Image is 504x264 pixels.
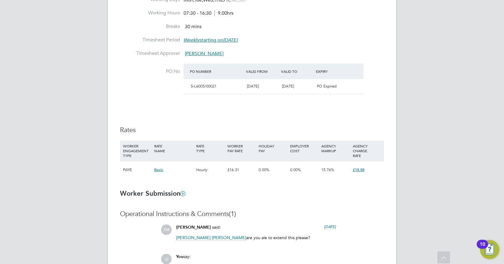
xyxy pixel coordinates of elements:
[244,66,280,77] div: Valid From
[212,235,246,241] span: [PERSON_NAME]
[247,84,259,89] span: [DATE]
[188,66,244,77] div: PO Number
[353,167,364,172] span: £18.88
[226,141,257,156] div: WORKER PAY RATE
[120,37,180,43] label: Timesheet Period
[229,210,236,218] span: (1)
[214,10,233,16] span: 9.00hrs
[185,51,223,57] span: [PERSON_NAME]
[195,141,226,156] div: RATE TYPE
[176,235,336,240] p: are you ale to extend this please?
[480,240,499,259] button: Open Resource Center, 10 new notifications
[321,167,334,172] span: 15.76%
[161,224,172,235] span: EM
[314,66,349,77] div: Expiry
[257,141,288,156] div: HOLIDAY PAY
[191,84,217,89] span: S-L6005/00021
[280,66,315,77] div: Valid To
[120,10,180,16] label: Working Hours
[184,37,199,43] em: Weekly
[324,224,336,229] span: [DATE]
[176,225,211,230] span: [PERSON_NAME]
[289,141,320,156] div: EMPLOYER COST
[290,167,301,172] span: 0.00%
[480,244,485,252] div: 10
[121,141,153,161] div: WORKER ENGAGEMENT TYPE
[120,210,384,218] h3: Operational Instructions & Comments
[120,23,180,30] label: Breaks
[120,126,384,135] h3: Rates
[320,141,351,156] div: AGENCY MARKUP
[184,10,233,16] div: 07:30 - 16:30
[226,161,257,179] div: £16.31
[176,254,183,259] span: You
[120,68,180,75] label: PO No
[195,161,226,179] div: Hourly
[317,84,337,89] span: PO Expired
[185,24,202,30] span: 30 mins
[120,50,180,57] label: Timesheet Approver
[120,189,185,197] b: Worker Submission
[212,224,221,230] span: said:
[223,37,238,43] em: [DATE]
[184,37,238,43] span: starting on
[121,161,153,179] div: PAYE
[259,167,269,172] span: 0.00%
[282,84,294,89] span: [DATE]
[153,141,194,156] div: RATE NAME
[351,141,382,161] div: AGENCY CHARGE RATE
[176,235,211,241] span: [PERSON_NAME]
[154,167,163,172] span: Basic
